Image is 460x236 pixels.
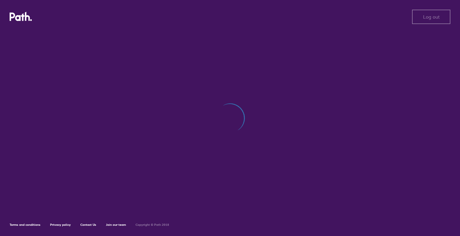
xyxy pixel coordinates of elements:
[80,223,96,227] a: Contact Us
[106,223,126,227] a: Join our team
[10,223,40,227] a: Terms and conditions
[50,223,71,227] a: Privacy policy
[136,223,169,227] h6: Copyright © Path 2018
[423,14,440,20] span: Log out
[412,10,450,24] button: Log out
